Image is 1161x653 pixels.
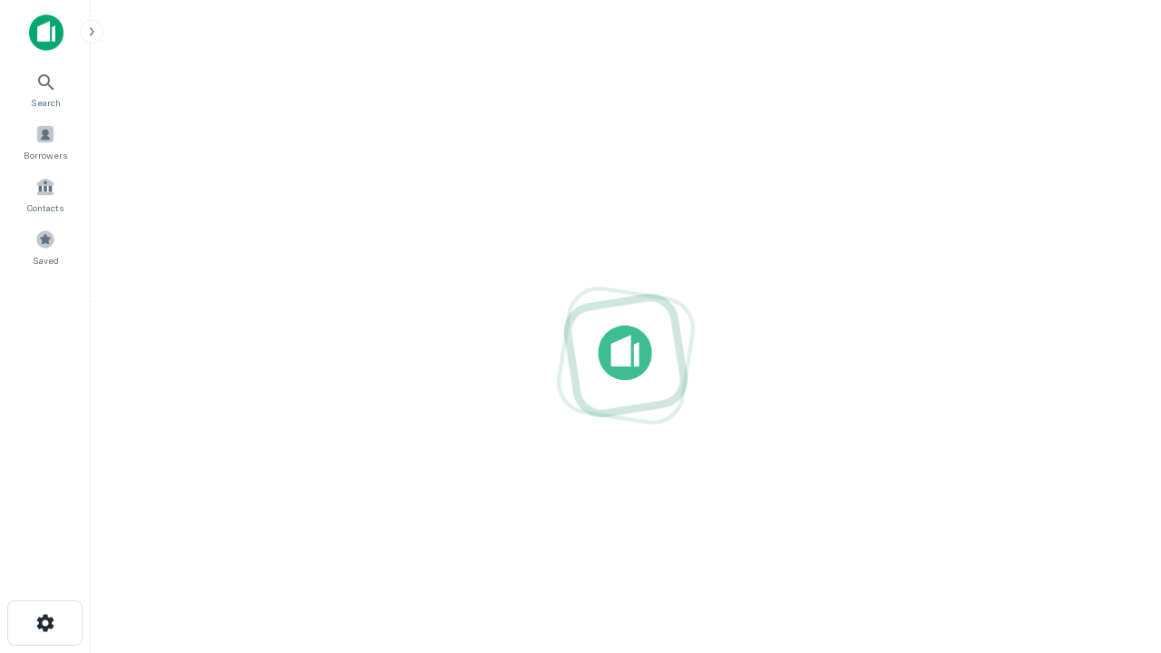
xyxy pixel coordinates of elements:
a: Search [5,64,85,113]
img: capitalize-icon.png [29,15,63,51]
span: Search [31,95,61,110]
span: Saved [33,253,59,268]
a: Contacts [5,170,85,219]
iframe: Chat Widget [1070,450,1161,537]
a: Saved [5,222,85,271]
a: Borrowers [5,117,85,166]
span: Borrowers [24,148,67,162]
span: Contacts [27,200,63,215]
